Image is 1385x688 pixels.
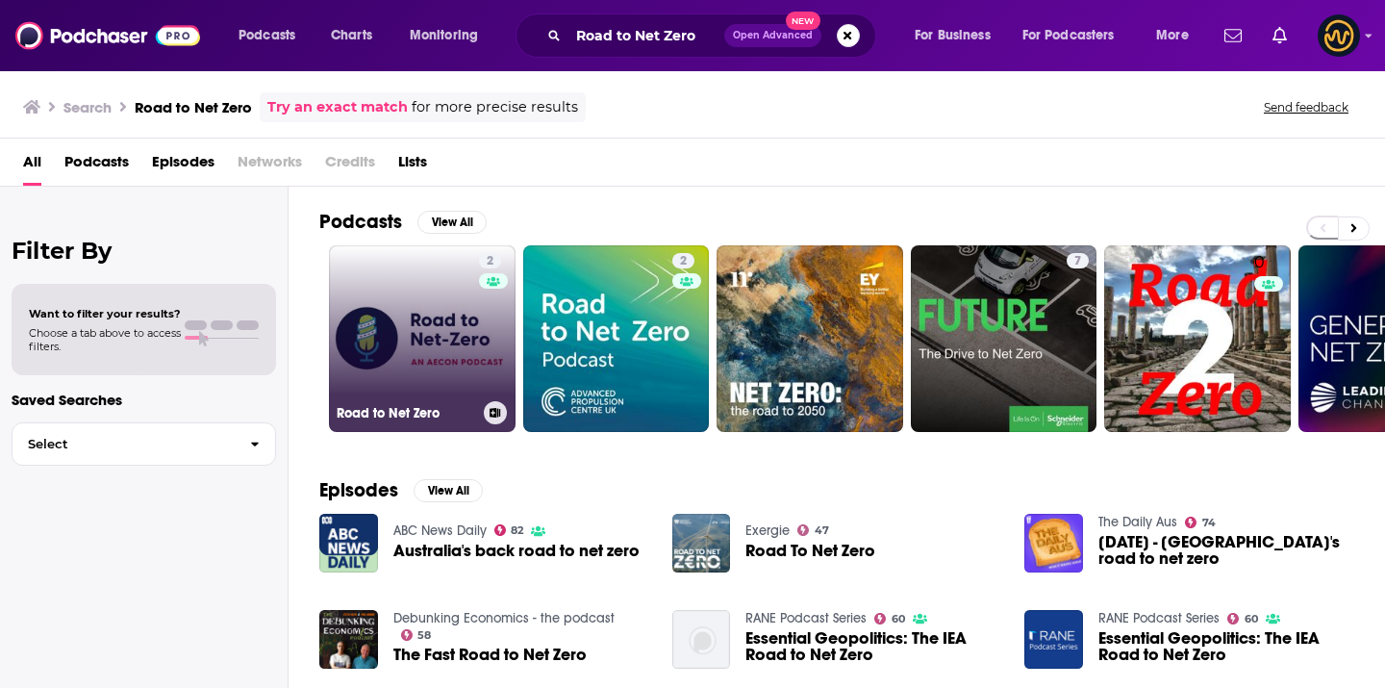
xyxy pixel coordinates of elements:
[1074,252,1081,271] span: 7
[745,543,875,559] a: Road To Net Zero
[568,20,724,51] input: Search podcasts, credits, & more...
[337,405,476,421] h3: Road to Net Zero
[1318,14,1360,57] img: User Profile
[494,524,524,536] a: 82
[152,146,214,186] a: Episodes
[1098,534,1354,567] a: 27 October - Australia's road to net zero
[239,22,295,49] span: Podcasts
[417,631,431,640] span: 58
[672,610,731,669] img: Essential Geopolitics: The IEA Road to Net Zero
[325,146,375,186] span: Credits
[523,245,710,432] a: 2
[331,22,372,49] span: Charts
[29,307,181,320] span: Want to filter your results?
[393,647,587,663] a: The Fast Road to Net Zero
[267,96,408,118] a: Try an exact match
[401,629,432,641] a: 58
[1098,514,1177,530] a: The Daily Aus
[479,253,501,268] a: 2
[733,31,813,40] span: Open Advanced
[12,237,276,265] h2: Filter By
[724,24,821,47] button: Open AdvancedNew
[319,514,378,573] img: Australia's back road to net zero
[745,522,790,539] a: Exergie
[745,630,1001,663] a: Essential Geopolitics: The IEA Road to Net Zero
[329,245,516,432] a: 2Road to Net Zero
[319,210,487,234] a: PodcastsView All
[892,615,905,624] span: 60
[238,146,302,186] span: Networks
[1254,253,1283,424] div: 0
[410,22,478,49] span: Monitoring
[1227,613,1258,624] a: 60
[874,613,905,624] a: 60
[12,422,276,466] button: Select
[417,211,487,234] button: View All
[1258,99,1354,115] button: Send feedback
[1024,610,1083,669] img: Essential Geopolitics: The IEA Road to Net Zero
[1024,514,1083,573] img: 27 October - Australia's road to net zero
[1217,19,1249,52] a: Show notifications dropdown
[318,20,384,51] a: Charts
[319,610,378,669] a: The Fast Road to Net Zero
[672,253,694,268] a: 2
[815,526,829,535] span: 47
[786,12,820,30] span: New
[915,22,991,49] span: For Business
[1156,22,1189,49] span: More
[319,210,402,234] h2: Podcasts
[1098,630,1354,663] a: Essential Geopolitics: The IEA Road to Net Zero
[396,20,503,51] button: open menu
[901,20,1015,51] button: open menu
[319,478,483,502] a: EpisodesView All
[393,522,487,539] a: ABC News Daily
[911,245,1097,432] a: 7
[1245,615,1258,624] span: 60
[511,526,523,535] span: 82
[393,543,640,559] a: Australia's back road to net zero
[64,146,129,186] a: Podcasts
[63,98,112,116] h3: Search
[398,146,427,186] a: Lists
[487,252,493,271] span: 2
[13,438,235,450] span: Select
[15,17,200,54] img: Podchaser - Follow, Share and Rate Podcasts
[319,478,398,502] h2: Episodes
[412,96,578,118] span: for more precise results
[1318,14,1360,57] button: Show profile menu
[672,514,731,573] img: Road To Net Zero
[1265,19,1295,52] a: Show notifications dropdown
[1318,14,1360,57] span: Logged in as LowerStreet
[393,610,615,626] a: Debunking Economics - the podcast
[1010,20,1143,51] button: open menu
[534,13,894,58] div: Search podcasts, credits, & more...
[23,146,41,186] a: All
[1185,517,1216,528] a: 74
[1022,22,1115,49] span: For Podcasters
[745,610,867,626] a: RANE Podcast Series
[225,20,320,51] button: open menu
[797,524,829,536] a: 47
[29,326,181,353] span: Choose a tab above to access filters.
[1067,253,1089,268] a: 7
[1143,20,1213,51] button: open menu
[135,98,252,116] h3: Road to Net Zero
[1098,534,1354,567] span: [DATE] - [GEOGRAPHIC_DATA]'s road to net zero
[414,479,483,502] button: View All
[1104,245,1291,432] a: 0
